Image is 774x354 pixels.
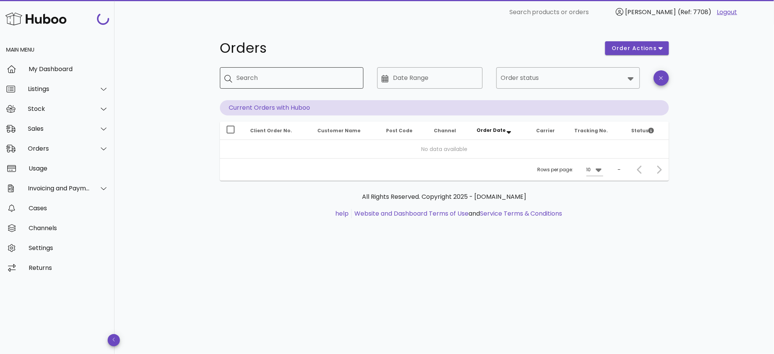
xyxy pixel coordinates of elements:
[380,122,428,140] th: Post Code
[29,224,108,232] div: Channels
[29,165,108,172] div: Usage
[625,8,676,16] span: [PERSON_NAME]
[480,209,562,218] a: Service Terms & Conditions
[312,122,380,140] th: Customer Name
[575,127,608,134] span: Tracking No.
[5,11,66,27] img: Huboo Logo
[335,209,349,218] a: help
[29,205,108,212] div: Cases
[605,41,669,55] button: order actions
[28,145,90,152] div: Orders
[625,122,669,140] th: Status
[220,41,596,55] h1: Orders
[536,127,555,134] span: Carrier
[678,8,712,16] span: (Ref: 7708)
[717,8,737,17] a: Logout
[220,140,669,158] td: No data available
[226,192,663,201] p: All Rights Reserved. Copyright 2025 - [DOMAIN_NAME]
[28,185,90,192] div: Invoicing and Payments
[244,122,312,140] th: Client Order No.
[29,65,108,73] div: My Dashboard
[28,85,90,93] div: Listings
[28,105,90,112] div: Stock
[538,159,603,181] div: Rows per page:
[318,127,361,134] span: Customer Name
[470,122,530,140] th: Order Date: Sorted descending. Activate to remove sorting.
[569,122,625,140] th: Tracking No.
[220,100,669,115] p: Current Orders with Huboo
[29,244,108,252] div: Settings
[496,67,640,89] div: Order status
[631,127,654,134] span: Status
[611,44,657,52] span: order actions
[618,166,621,173] div: –
[29,264,108,271] div: Returns
[250,127,292,134] span: Client Order No.
[428,122,470,140] th: Channel
[28,125,90,132] div: Sales
[434,127,456,134] span: Channel
[477,127,506,133] span: Order Date
[530,122,568,140] th: Carrier
[587,164,603,176] div: 10Rows per page:
[386,127,412,134] span: Post Code
[354,209,469,218] a: Website and Dashboard Terms of Use
[587,166,591,173] div: 10
[352,209,562,218] li: and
